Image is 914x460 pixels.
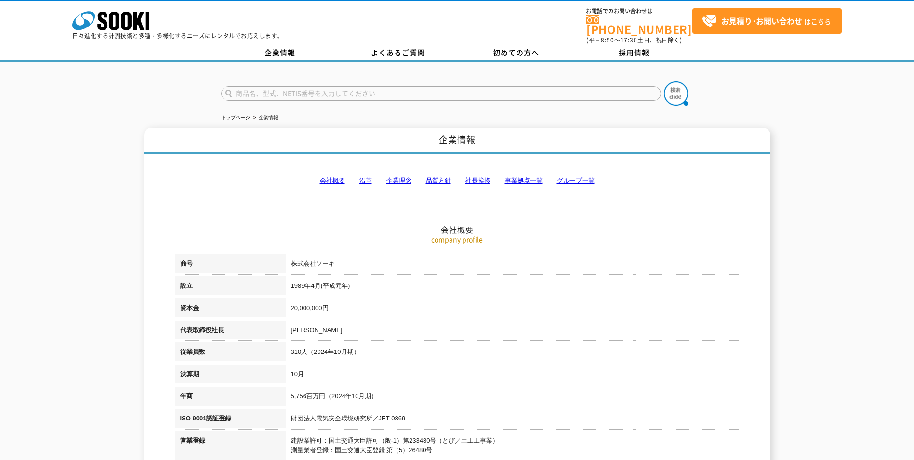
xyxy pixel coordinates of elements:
a: 初めての方へ [457,46,575,60]
a: 社長挨拶 [465,177,490,184]
span: 17:30 [620,36,637,44]
a: お見積り･お問い合わせはこちら [692,8,842,34]
span: (平日 ～ 土日、祝日除く) [586,36,682,44]
th: 従業員数 [175,342,286,365]
a: トップページ [221,115,250,120]
td: 1989年4月(平成元年) [286,276,739,298]
a: よくあるご質問 [339,46,457,60]
input: 商品名、型式、NETIS番号を入力してください [221,86,661,101]
h1: 企業情報 [144,128,770,154]
a: [PHONE_NUMBER] [586,15,692,35]
td: 310人（2024年10月期） [286,342,739,365]
a: 採用情報 [575,46,693,60]
td: 株式会社ソーキ [286,254,739,276]
th: 決算期 [175,365,286,387]
span: お電話でのお問い合わせは [586,8,692,14]
td: 20,000,000円 [286,298,739,321]
td: [PERSON_NAME] [286,321,739,343]
span: はこちら [702,14,831,28]
h2: 会社概要 [175,128,739,235]
a: 企業理念 [386,177,411,184]
a: 会社概要 [320,177,345,184]
th: 代表取締役社長 [175,321,286,343]
th: 設立 [175,276,286,298]
td: 5,756百万円（2024年10月期） [286,387,739,409]
th: ISO 9001認証登録 [175,409,286,431]
th: 資本金 [175,298,286,321]
li: 企業情報 [252,113,278,123]
a: 品質方針 [426,177,451,184]
img: btn_search.png [664,81,688,106]
th: 商号 [175,254,286,276]
a: グループ一覧 [557,177,595,184]
p: company profile [175,234,739,244]
strong: お見積り･お問い合わせ [721,15,802,27]
span: 初めての方へ [493,47,539,58]
td: 10月 [286,365,739,387]
a: 事業拠点一覧 [505,177,543,184]
a: 企業情報 [221,46,339,60]
p: 日々進化する計測技術と多種・多様化するニーズにレンタルでお応えします。 [72,33,283,39]
th: 年商 [175,387,286,409]
td: 財団法人電気安全環境研究所／JET-0869 [286,409,739,431]
span: 8:50 [601,36,614,44]
a: 沿革 [359,177,372,184]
